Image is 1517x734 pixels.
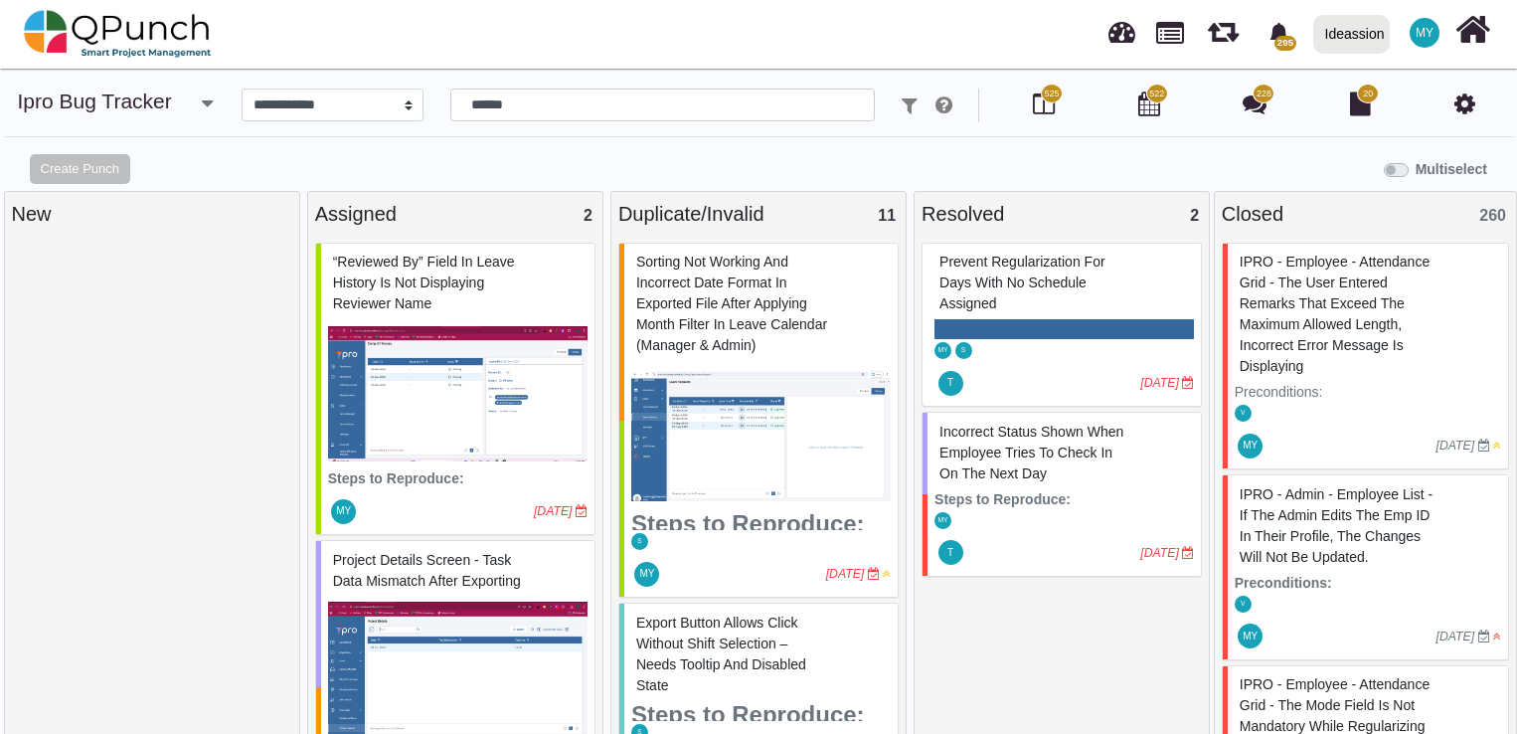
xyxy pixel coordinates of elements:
[826,567,865,581] i: [DATE]
[1455,11,1490,49] i: Home
[1156,13,1184,44] span: Projects
[1149,88,1164,101] span: 522
[1241,410,1246,417] span: V
[1325,17,1385,52] div: Ideassion
[1416,27,1433,39] span: MY
[1268,23,1289,44] svg: bell fill
[1238,624,1263,648] span: Mohammed Yakub Raza Khan A
[1493,440,1501,452] i: Medium
[938,540,963,565] span: Thalha
[955,342,972,359] span: Selvarani
[1190,207,1199,224] span: 2
[1235,405,1252,422] span: Vinusha
[333,254,515,311] span: #83255
[1044,88,1059,101] span: 525
[1138,92,1160,115] i: Calendar
[1262,15,1296,51] div: Notification
[939,254,1105,311] span: #81686
[961,347,966,354] span: S
[934,342,951,359] span: Mohammed Yakub Raza Khan A
[1257,1,1305,64] a: bell fill295
[934,512,951,529] span: Mohammed Yakub Raza Khan A
[1243,92,1266,115] i: Punch Discussion
[922,199,1202,229] div: Resolved
[631,701,865,728] strong: Steps to Reproduce:
[947,548,953,558] span: T
[1182,547,1194,559] i: Due Date
[637,538,642,545] span: S
[1493,631,1501,642] i: High
[315,199,595,229] div: Assigned
[1108,12,1135,42] span: Dashboard
[584,207,592,224] span: 2
[576,505,588,517] i: Due Date
[1478,631,1490,642] i: Due Date
[336,506,351,516] span: MY
[868,568,880,580] i: Due Date
[1410,18,1439,48] span: Mohammed Yakub Raza Khan A
[18,90,172,112] a: ipro Bug Tracker
[328,319,588,468] img: e775ae3c-6a4a-4546-abc1-29c1200e1da6.png
[1033,92,1055,115] i: Board
[618,199,899,229] div: Duplicate/Invalid
[631,361,891,510] img: b5bd917b-530c-4bf7-9ad6-90eea2737e61.png
[1243,441,1258,451] span: MY
[331,499,356,524] span: Mohammed Yakub Raza Khan A
[636,254,827,353] span: #74372
[12,199,292,229] div: New
[30,154,130,184] button: Create Punch
[634,562,659,587] span: Mohammed Yakub Raza Khan A
[1304,1,1398,67] a: Ideassion
[937,517,947,524] span: MY
[328,470,464,486] strong: Steps to Reproduce:
[1240,486,1433,565] span: #60866
[1140,376,1179,390] i: [DATE]
[1436,630,1475,643] i: [DATE]
[1363,88,1373,101] span: 20
[939,424,1123,481] span: #81823
[1182,377,1194,389] i: Due Date
[333,552,521,589] span: #83316
[1235,575,1332,591] strong: Preconditions:
[934,491,1071,507] strong: Steps to Reproduce:
[639,569,654,579] span: MY
[947,378,953,388] span: T
[1398,1,1451,65] a: MY
[1208,10,1239,43] span: Iteration
[935,95,952,115] i: e.g: punch or !ticket or &Type or #Status or @username or $priority or *iteration or ^additionalf...
[1274,36,1295,51] span: 295
[1350,92,1371,115] i: Document Library
[1479,207,1506,224] span: 260
[1416,161,1487,177] b: Multiselect
[24,4,212,64] img: qpunch-sp.fa6292f.png
[631,510,865,537] strong: Steps to Reproduce:
[1243,632,1258,642] span: MY
[636,615,806,693] span: #77227
[631,533,648,550] span: Selvarani
[938,371,963,396] span: Thalha
[878,207,896,224] span: 11
[883,568,891,580] i: Medium
[534,504,573,518] i: [DATE]
[1240,254,1430,374] span: #61256
[1238,434,1263,459] span: Mohammed Yakub Raza Khan A
[1241,601,1246,608] span: V
[1257,88,1271,101] span: 228
[1235,382,1501,403] p: Preconditions:
[937,347,947,354] span: MY
[1478,440,1490,452] i: Due Date
[1235,596,1252,613] span: Vinusha
[1222,199,1509,229] div: Closed
[1436,439,1475,453] i: [DATE]
[1140,546,1179,560] i: [DATE]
